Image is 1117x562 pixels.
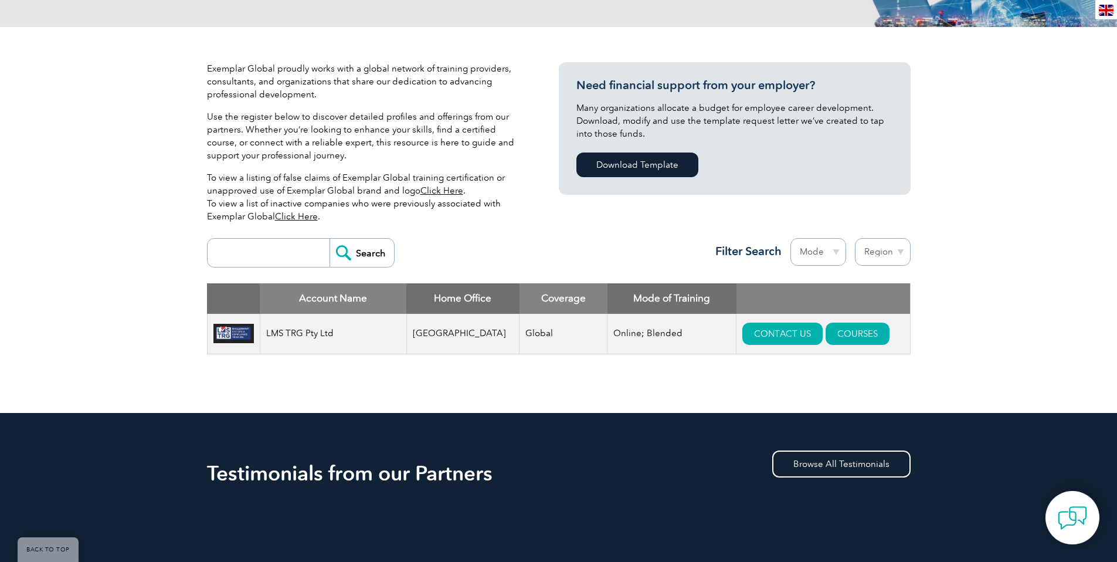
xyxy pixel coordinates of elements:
a: BACK TO TOP [18,537,79,562]
th: Account Name: activate to sort column descending [260,283,406,314]
a: Browse All Testimonials [772,451,911,478]
a: Click Here [420,185,463,196]
th: Home Office: activate to sort column ascending [406,283,520,314]
p: Exemplar Global proudly works with a global network of training providers, consultants, and organ... [207,62,524,101]
a: CONTACT US [742,323,823,345]
h3: Filter Search [708,244,782,259]
img: c485e4a1-833a-eb11-a813-0022481469da-logo.jpg [213,324,254,343]
td: Global [520,314,607,354]
h2: Testimonials from our Partners [207,464,911,483]
a: Download Template [576,153,698,177]
h3: Need financial support from your employer? [576,78,893,93]
td: LMS TRG Pty Ltd [260,314,406,354]
a: COURSES [826,323,889,345]
th: : activate to sort column ascending [736,283,910,314]
p: Use the register below to discover detailed profiles and offerings from our partners. Whether you... [207,110,524,162]
th: Coverage: activate to sort column ascending [520,283,607,314]
th: Mode of Training: activate to sort column ascending [607,283,736,314]
td: [GEOGRAPHIC_DATA] [406,314,520,354]
p: Many organizations allocate a budget for employee career development. Download, modify and use th... [576,101,893,140]
a: Click Here [275,211,318,222]
input: Search [330,239,394,267]
p: To view a listing of false claims of Exemplar Global training certification or unapproved use of ... [207,171,524,223]
td: Online; Blended [607,314,736,354]
img: contact-chat.png [1058,503,1087,533]
img: en [1099,5,1113,16]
